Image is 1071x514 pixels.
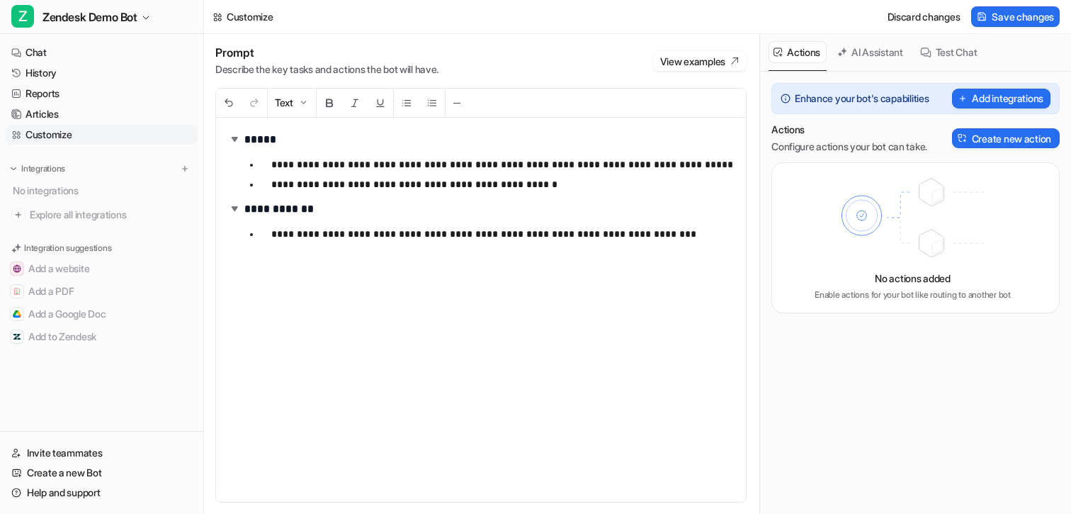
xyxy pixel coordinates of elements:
button: Ordered List [419,89,445,117]
p: Enhance your bot's capabilities [795,91,929,106]
img: menu_add.svg [180,164,190,174]
img: Bold [324,97,335,108]
span: Save changes [992,9,1054,24]
p: Integration suggestions [24,242,111,255]
img: Add a Google Doc [13,310,21,318]
img: Unordered List [401,97,412,108]
img: explore all integrations [11,208,25,222]
button: Bold [317,89,342,117]
img: Dropdown Down Arrow [297,97,309,108]
img: Undo [223,97,234,108]
button: Add integrations [952,89,1050,108]
img: Redo [249,97,260,108]
img: expand-arrow.svg [227,201,242,216]
button: ─ [446,89,468,117]
button: Add a PDFAdd a PDF [6,280,198,303]
button: Unordered List [394,89,419,117]
a: Help and support [6,483,198,503]
img: Create action [958,133,968,143]
img: Underline [375,97,386,108]
button: Test Chat [915,41,983,63]
a: Invite teammates [6,443,198,463]
a: Chat [6,43,198,62]
h1: Prompt [215,45,438,60]
button: Add to ZendeskAdd to Zendesk [6,325,198,348]
a: Articles [6,104,198,124]
button: Add a Google DocAdd a Google Doc [6,303,198,325]
button: Add a websiteAdd a website [6,257,198,280]
button: Italic [342,89,368,117]
button: Redo [242,89,267,117]
button: Save changes [971,6,1060,27]
img: expand menu [8,164,18,174]
img: Add a PDF [13,287,21,296]
img: Ordered List [426,97,438,108]
button: Underline [368,89,393,117]
p: Actions [771,123,927,137]
button: Create new action [952,128,1060,148]
button: AI Assistant [832,41,909,63]
p: Integrations [21,163,65,174]
a: Create a new Bot [6,463,198,483]
p: Configure actions your bot can take. [771,140,927,154]
span: Z [11,5,34,28]
button: Undo [216,89,242,117]
a: History [6,63,198,83]
span: Zendesk Demo Bot [42,7,137,27]
p: Enable actions for your bot like routing to another bot [815,289,1011,301]
img: Italic [349,97,361,108]
div: Customize [227,9,273,24]
img: expand-arrow.svg [227,132,242,146]
p: Describe the key tasks and actions the bot will have. [215,62,438,77]
p: No actions added [875,271,951,286]
a: Reports [6,84,198,104]
button: Integrations [6,162,69,176]
button: Actions [769,41,827,63]
span: Explore all integrations [30,203,192,226]
button: Discard changes [882,6,966,27]
img: Add to Zendesk [13,333,21,341]
a: Explore all integrations [6,205,198,225]
button: Text [268,89,316,117]
a: Customize [6,125,198,145]
img: Add a website [13,264,21,273]
button: View examples [653,51,747,71]
div: No integrations [8,179,198,202]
